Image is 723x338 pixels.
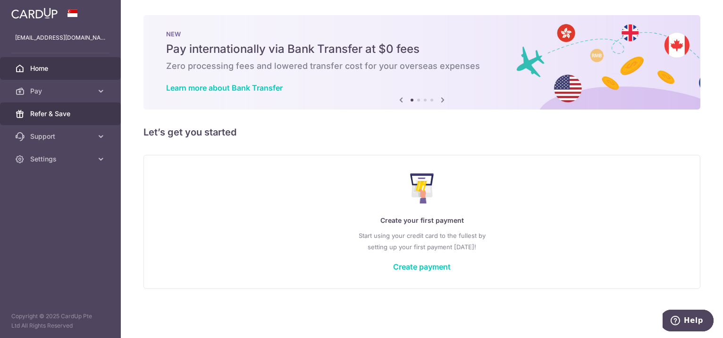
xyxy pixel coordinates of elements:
[30,64,92,73] span: Home
[30,109,92,118] span: Refer & Save
[166,30,678,38] p: NEW
[663,310,714,333] iframe: Opens a widget where you can find more information
[21,7,41,15] span: Help
[166,60,678,72] h6: Zero processing fees and lowered transfer cost for your overseas expenses
[163,215,681,226] p: Create your first payment
[30,132,92,141] span: Support
[30,154,92,164] span: Settings
[143,15,700,110] img: Bank transfer banner
[410,173,434,203] img: Make Payment
[11,8,58,19] img: CardUp
[163,230,681,253] p: Start using your credit card to the fullest by setting up your first payment [DATE]!
[30,86,92,96] span: Pay
[15,33,106,42] p: [EMAIL_ADDRESS][DOMAIN_NAME]
[143,125,700,140] h5: Let’s get you started
[166,42,678,57] h5: Pay internationally via Bank Transfer at $0 fees
[166,83,283,93] a: Learn more about Bank Transfer
[393,262,451,271] a: Create payment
